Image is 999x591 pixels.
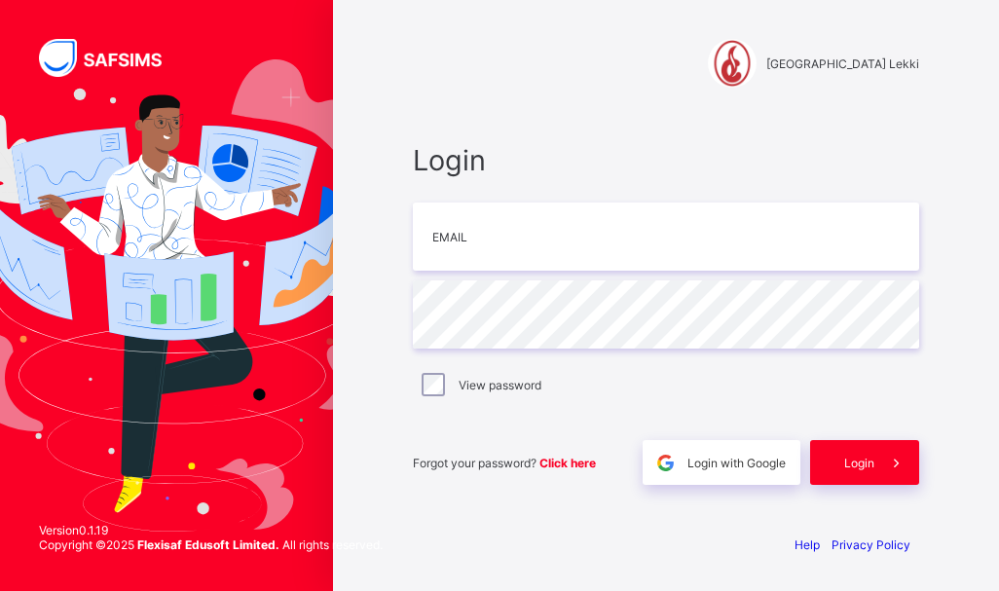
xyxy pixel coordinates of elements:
[795,537,820,552] a: Help
[832,537,910,552] a: Privacy Policy
[413,456,596,470] span: Forgot your password?
[844,456,874,470] span: Login
[654,452,677,474] img: google.396cfc9801f0270233282035f929180a.svg
[413,143,919,177] span: Login
[137,537,279,552] strong: Flexisaf Edusoft Limited.
[539,456,596,470] a: Click here
[687,456,786,470] span: Login with Google
[39,39,185,77] img: SAFSIMS Logo
[39,537,383,552] span: Copyright © 2025 All rights reserved.
[766,56,919,71] span: [GEOGRAPHIC_DATA] Lekki
[39,523,383,537] span: Version 0.1.19
[459,378,541,392] label: View password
